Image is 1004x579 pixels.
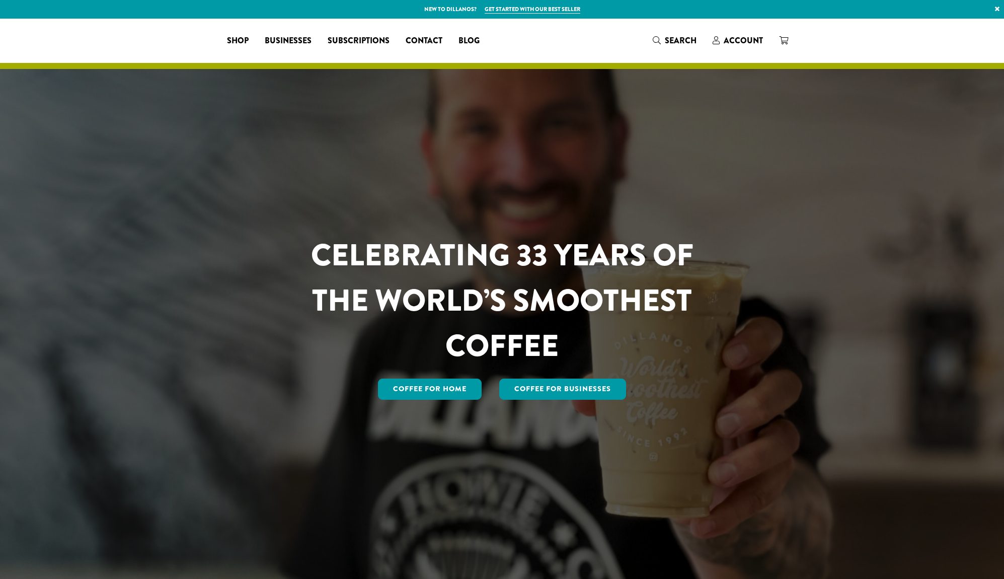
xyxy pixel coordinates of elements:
[665,35,697,46] span: Search
[645,32,705,49] a: Search
[724,35,763,46] span: Account
[406,35,442,47] span: Contact
[378,379,482,400] a: Coffee for Home
[265,35,312,47] span: Businesses
[499,379,626,400] a: Coffee For Businesses
[328,35,390,47] span: Subscriptions
[219,33,257,49] a: Shop
[227,35,249,47] span: Shop
[485,5,580,14] a: Get started with our best seller
[458,35,480,47] span: Blog
[281,233,723,369] h1: CELEBRATING 33 YEARS OF THE WORLD’S SMOOTHEST COFFEE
